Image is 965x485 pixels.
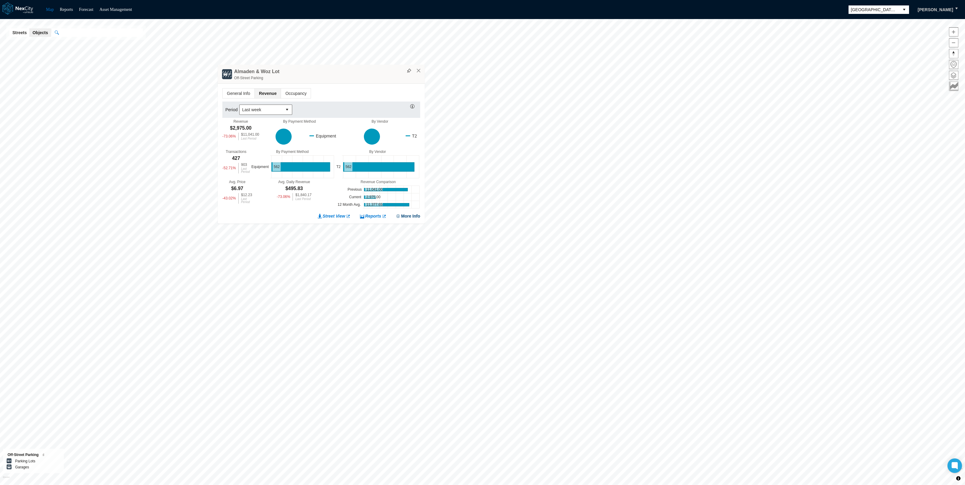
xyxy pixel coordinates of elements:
[251,165,269,169] text: Equipment
[225,107,239,113] label: Period
[401,213,420,219] span: More Info
[295,193,311,197] div: $1,840.17
[278,180,310,184] div: Avg. Daily Revenue
[277,193,290,201] div: -73.06 %
[241,193,252,197] div: $12.23
[259,119,340,124] div: By Payment Method
[899,5,909,14] button: select
[29,28,51,37] button: Objects
[949,27,958,36] span: Zoom in
[79,7,93,12] a: Forecast
[957,475,960,482] span: Toggle attribution
[222,193,236,204] div: -43.02 %
[241,167,250,173] div: Last Period
[60,7,73,12] a: Reports
[231,185,243,192] div: $6.97
[9,28,30,37] button: Streets
[911,5,960,15] button: [PERSON_NAME]
[229,180,245,184] div: Avg. Price
[338,202,361,207] text: 12 Month Avg.
[335,150,420,154] div: By Vendor
[282,105,292,115] button: select
[851,7,897,13] span: [GEOGRAPHIC_DATA][PERSON_NAME]
[15,458,35,464] label: Parking Lots
[949,71,958,80] button: Layers management
[348,187,362,192] text: Previous
[340,119,420,124] div: By Vendor
[226,150,246,154] div: Transactions
[242,107,280,113] span: Last week
[12,30,27,36] span: Streets
[366,202,383,207] text: 11,377.65
[222,133,236,140] div: -73.06 %
[223,89,254,98] span: General Info
[949,60,958,69] button: Home
[322,213,345,219] span: Street View
[222,163,236,173] div: -52.71 %
[3,476,10,483] a: Mapbox homepage
[949,49,958,58] button: Reset bearing to north
[234,119,248,124] div: Revenue
[949,27,958,37] button: Zoom in
[955,475,962,482] button: Toggle attribution
[349,195,361,199] text: Current
[230,125,251,131] div: $2,975.00
[336,165,341,169] text: T2
[241,198,252,204] div: Last Period
[295,198,311,201] div: Last Period
[407,69,411,73] img: svg%3e
[100,7,132,12] a: Asset Management
[365,213,381,219] span: Reports
[949,38,958,47] button: Zoom out
[949,82,958,91] button: Key metrics
[250,150,335,154] div: By Payment Method
[255,89,281,98] span: Revenue
[336,180,420,184] div: Revenue Comparison
[274,165,280,169] text: 562
[8,452,59,458] div: Off-Street Parking
[46,7,54,12] a: Map
[15,464,29,470] label: Garages
[241,137,259,140] div: Last Period
[285,185,303,192] div: $495.83
[241,163,250,167] div: 903
[32,30,48,36] span: Objects
[416,68,421,73] button: Close popup
[396,213,420,219] button: More Info
[234,68,280,75] h4: Almaden & Woz Lot
[345,165,352,169] text: 562
[366,195,381,199] text: 2,975.00
[318,213,351,219] a: Street View
[918,7,953,13] span: [PERSON_NAME]
[234,75,422,81] div: Off-Street Parking
[281,89,311,98] span: Occupancy
[232,155,240,162] div: 427
[241,133,259,136] div: $11,041.00
[43,453,44,457] span: 6
[360,213,387,219] a: Reports
[366,187,383,192] text: 11,041.00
